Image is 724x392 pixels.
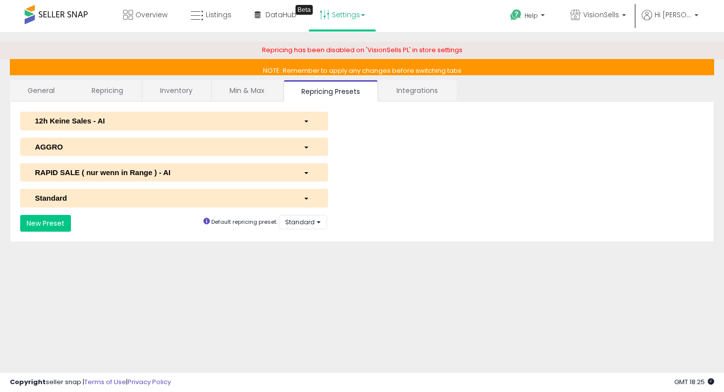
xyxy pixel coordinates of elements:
[20,138,328,156] button: AGGRO
[28,193,296,203] div: Standard
[74,80,141,101] a: Repricing
[10,377,46,387] strong: Copyright
[10,59,714,75] p: NOTE: Remember to apply any changes before switching tabs
[583,10,619,20] span: VisionSells
[296,5,313,15] div: Tooltip anchor
[655,10,691,20] span: Hi [PERSON_NAME]
[28,142,296,152] div: AGGRO
[20,112,328,130] button: 12h Keine Sales - AI
[284,80,378,102] a: Repricing Presets
[285,218,315,226] span: Standard
[135,10,167,20] span: Overview
[142,80,210,101] a: Inventory
[379,80,456,101] a: Integrations
[128,377,171,387] a: Privacy Policy
[28,116,296,126] div: 12h Keine Sales - AI
[279,215,327,229] button: Standard
[674,377,714,387] span: 2025-09-17 18:25 GMT
[28,167,296,178] div: RAPID SALE ( nur wenn in Range ) - AI
[502,1,555,32] a: Help
[262,45,462,55] span: Repricing has been disabled on 'VisionSells PL' in store settings
[20,163,328,181] button: RAPID SALE ( nur wenn in Range ) - AI
[642,10,698,32] a: Hi [PERSON_NAME]
[20,189,328,207] button: Standard
[206,10,231,20] span: Listings
[211,218,277,226] small: Default repricing preset:
[265,10,296,20] span: DataHub
[20,215,71,232] button: New Preset
[525,11,538,20] span: Help
[10,80,73,101] a: General
[84,377,126,387] a: Terms of Use
[510,9,522,21] i: Get Help
[212,80,282,101] a: Min & Max
[10,378,171,387] div: seller snap | |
